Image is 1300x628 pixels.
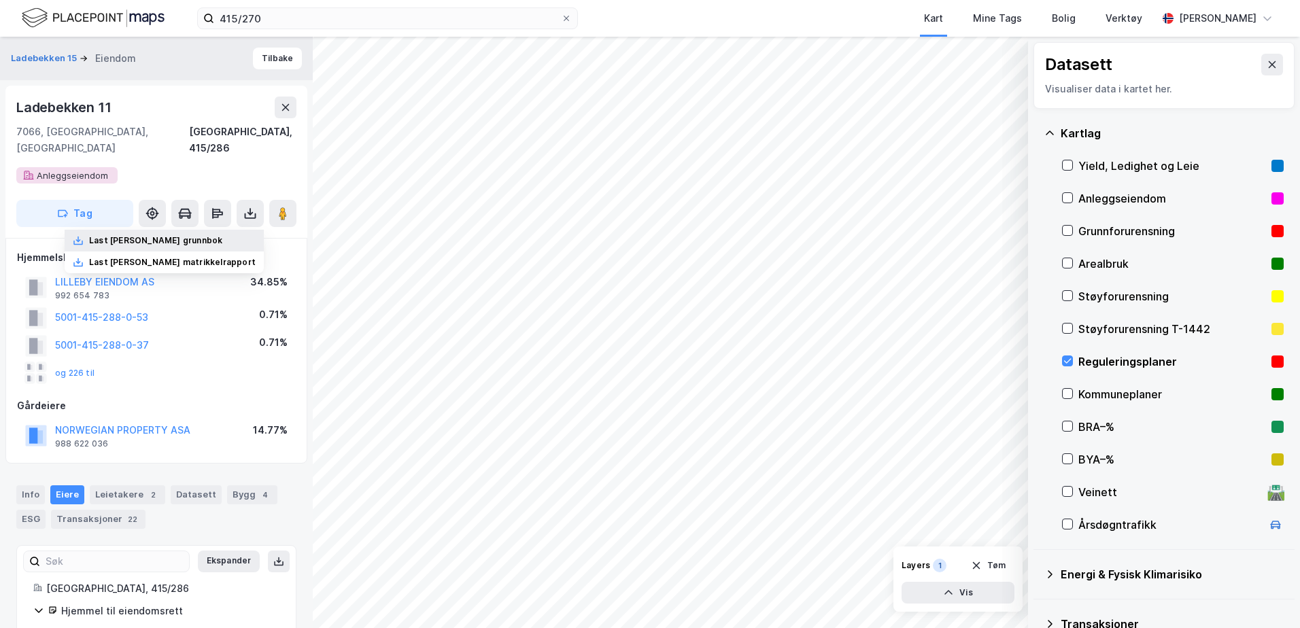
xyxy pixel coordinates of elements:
[40,551,189,572] input: Søk
[171,485,222,504] div: Datasett
[1052,10,1076,27] div: Bolig
[95,50,136,67] div: Eiendom
[1179,10,1256,27] div: [PERSON_NAME]
[11,52,80,65] button: Ladebekken 15
[198,551,260,572] button: Ekspander
[17,249,296,266] div: Hjemmelshaver
[90,485,165,504] div: Leietakere
[1232,563,1300,628] div: Kontrollprogram for chat
[17,398,296,414] div: Gårdeiere
[51,510,146,529] div: Transaksjoner
[962,555,1014,576] button: Tøm
[55,438,108,449] div: 988 622 036
[1045,54,1112,75] div: Datasett
[1078,190,1266,207] div: Anleggseiendom
[16,97,114,118] div: Ladebekken 11
[1078,484,1262,500] div: Veinett
[16,124,189,156] div: 7066, [GEOGRAPHIC_DATA], [GEOGRAPHIC_DATA]
[89,257,256,268] div: Last [PERSON_NAME] matrikkelrapport
[253,48,302,69] button: Tilbake
[22,6,165,30] img: logo.f888ab2527a4732fd821a326f86c7f29.svg
[1078,256,1266,272] div: Arealbruk
[933,559,946,572] div: 1
[902,560,930,571] div: Layers
[1078,386,1266,402] div: Kommuneplaner
[125,512,140,526] div: 22
[61,603,279,619] div: Hjemmel til eiendomsrett
[146,488,160,502] div: 2
[227,485,277,504] div: Bygg
[55,290,109,301] div: 992 654 783
[259,334,288,351] div: 0.71%
[1232,563,1300,628] iframe: Chat Widget
[902,582,1014,604] button: Vis
[89,235,222,246] div: Last [PERSON_NAME] grunnbok
[250,274,288,290] div: 34.85%
[253,422,288,438] div: 14.77%
[16,510,46,529] div: ESG
[1078,321,1266,337] div: Støyforurensning T-1442
[1078,288,1266,304] div: Støyforurensning
[924,10,943,27] div: Kart
[1106,10,1142,27] div: Verktøy
[1267,483,1285,501] div: 🛣️
[1061,125,1284,141] div: Kartlag
[214,8,561,29] input: Søk på adresse, matrikkel, gårdeiere, leietakere eller personer
[50,485,84,504] div: Eiere
[1078,451,1266,468] div: BYA–%
[1078,223,1266,239] div: Grunnforurensning
[1078,517,1262,533] div: Årsdøgntrafikk
[1061,566,1284,582] div: Energi & Fysisk Klimarisiko
[1078,419,1266,435] div: BRA–%
[1078,158,1266,174] div: Yield, Ledighet og Leie
[973,10,1022,27] div: Mine Tags
[258,488,272,502] div: 4
[46,580,279,597] div: [GEOGRAPHIC_DATA], 415/286
[1078,353,1266,370] div: Reguleringsplaner
[16,200,133,227] button: Tag
[1045,81,1283,97] div: Visualiser data i kartet her.
[16,485,45,504] div: Info
[189,124,296,156] div: [GEOGRAPHIC_DATA], 415/286
[259,307,288,323] div: 0.71%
